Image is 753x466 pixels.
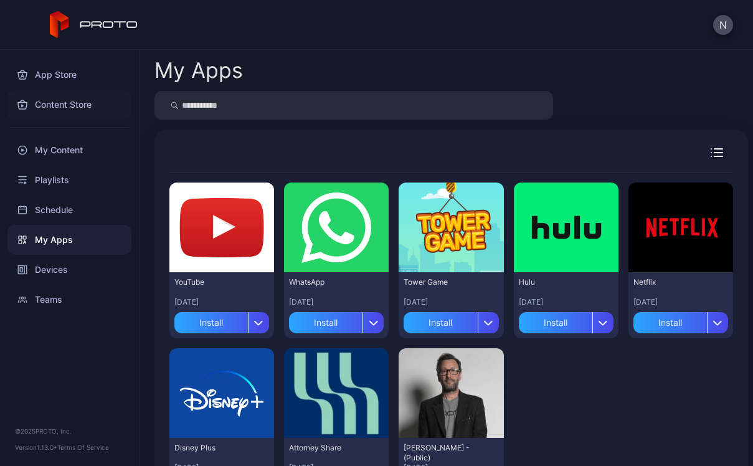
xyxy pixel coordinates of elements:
a: Playlists [7,165,131,195]
div: [DATE] [633,297,728,307]
a: My Content [7,135,131,165]
a: Devices [7,255,131,285]
div: [DATE] [174,297,269,307]
div: My Apps [154,60,243,81]
div: [DATE] [404,297,498,307]
div: [DATE] [519,297,613,307]
div: Netflix [633,277,702,287]
div: Install [404,312,477,333]
div: YouTube [174,277,243,287]
div: Attorney Share [289,443,358,453]
div: Install [633,312,707,333]
a: My Apps [7,225,131,255]
div: [DATE] [289,297,384,307]
div: © 2025 PROTO, Inc. [15,426,124,436]
a: App Store [7,60,131,90]
div: Install [174,312,248,333]
button: Install [174,307,269,333]
div: David N Persona - (Public) [404,443,472,463]
div: WhatsApp [289,277,358,287]
button: Install [289,307,384,333]
button: Install [404,307,498,333]
button: N [713,15,733,35]
div: Hulu [519,277,587,287]
a: Teams [7,285,131,315]
span: Version 1.13.0 • [15,444,57,451]
div: Tower Game [404,277,472,287]
div: Disney Plus [174,443,243,453]
a: Terms Of Service [57,444,109,451]
div: Install [289,312,362,333]
a: Content Store [7,90,131,120]
a: Schedule [7,195,131,225]
button: Install [633,307,728,333]
div: Install [519,312,592,333]
button: Install [519,307,613,333]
